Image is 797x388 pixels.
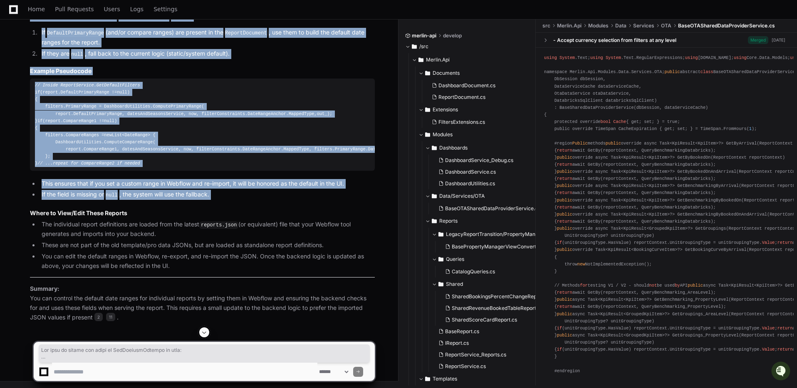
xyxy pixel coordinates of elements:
span: Logs [130,7,144,12]
span: DashboardUtilities.cs [445,180,495,187]
span: Pull Requests [55,7,94,12]
svg: Directory [438,229,443,239]
span: FiltersExtensions.cs [438,119,485,125]
span: return [557,176,572,181]
svg: Directory [418,55,423,65]
strong: Summary: [30,285,59,292]
span: SharedRevenueBookedTableReport.cs [452,305,543,312]
button: FiltersExtensions.cs [428,116,538,128]
button: BaseOTASharedDataProviderService.cs [435,203,545,214]
span: 2 [94,313,103,321]
code: reports.json [199,221,238,229]
img: 1756235613930-3d25f9e4-fa56-45dd-b3ad-e072dfbd1548 [17,112,23,118]
span: using [685,55,698,60]
span: null [104,118,114,123]
svg: Directory [438,279,443,289]
svg: Directory [432,216,437,226]
span: public [665,70,680,75]
span: class [700,70,713,75]
img: Robert Klasen [8,103,22,123]
li: If the field is missing or , the system will use the fallback. [39,190,375,200]
svg: Directory [412,42,417,52]
span: • [69,111,72,118]
button: DashboardService_Debug.cs [435,155,545,166]
span: BaseOTASharedDataProviderService.cs [678,22,775,29]
button: Merlin.Api [412,53,536,66]
span: Modules [588,22,609,29]
code: null [104,192,119,199]
div: Welcome [8,33,151,47]
span: return [557,205,572,210]
span: new [577,262,585,267]
span: Users [104,7,120,12]
span: DashboardService_Debug.cs [445,157,513,164]
span: ReportDocument.cs [438,94,485,101]
span: if [37,118,42,123]
span: DashboardService.cs [445,169,496,175]
span: null [117,90,127,95]
span: System [606,55,621,60]
span: BasePropertyManagerViewConverter.cs [452,243,547,250]
span: public [557,212,572,217]
span: Public [572,141,588,146]
div: Past conversations [8,91,56,97]
span: BaseOTASharedDataProviderService.cs [445,205,540,212]
span: using [590,55,603,60]
span: not [649,283,657,288]
div: (report.DefaultPrimaryRange != ) { filters.PrimaryRange = DashboardUtilities.ComputePrimaryRange(... [35,82,370,167]
button: Dashboards [425,141,549,155]
span: public [606,141,621,146]
code: null [69,51,85,58]
span: Merged [748,36,768,44]
span: Home [28,7,45,12]
li: If (and/or compare ranges) are present in the , use them to build the default date ranges for the... [39,28,375,47]
span: develop [443,32,462,39]
span: public [557,184,572,189]
span: Value [762,326,775,331]
img: PlayerZero [8,8,25,25]
span: if [557,326,562,331]
span: return [557,290,572,295]
span: for [580,283,587,288]
a: Powered byPylon [59,130,101,136]
span: by [675,283,680,288]
span: bool [601,119,611,124]
span: using [734,55,747,60]
span: using [544,55,557,60]
button: BaseReport.cs [435,326,551,337]
img: 8294786374016_798e290d9caffa94fd1d_72.jpg [17,62,32,77]
span: Reports [439,218,458,224]
img: 1756235613930-3d25f9e4-fa56-45dd-b3ad-e072dfbd1548 [8,62,23,77]
button: BasePropertyManagerViewConverter.cs [442,241,551,253]
span: Settings [153,7,177,12]
span: LegacyReportTransition/PropertyManagerViews [446,231,556,238]
span: Queries [446,256,464,263]
span: public [557,198,572,203]
span: Merlin.Api [557,22,582,29]
button: See all [129,89,151,99]
span: Data/Services/OTA [439,193,485,199]
span: public [557,226,572,231]
span: return [777,241,793,246]
span: OTA [661,22,671,29]
li: This ensures that if you set a custom range in Webflow and re-import, it will be honored as the d... [39,179,375,189]
button: ReportDocument.cs [428,91,538,103]
div: [DATE] [772,37,785,43]
span: Data [615,22,626,29]
button: Documents [418,66,543,80]
button: /src [405,40,530,53]
span: Extensions [433,106,458,113]
span: DashboardDocument.cs [438,82,495,89]
span: 1 [749,127,752,132]
span: Lor ipsu do sitame con adipi el SedDoeiusmOdtempo in utla: Et DoloremAgnaaliQuaen (adm/ve quisnos... [41,347,367,360]
svg: Directory [425,68,430,78]
button: DashboardService.cs [435,166,545,178]
span: Modules [433,131,453,138]
p: You can control the default date ranges for individual reports by setting them in Webflow and ens... [30,284,375,322]
span: if [35,90,40,95]
button: CatalogQueries.cs [442,266,551,277]
li: The individual report definitions are loaded from the latest (or equivalent) file that your Webfl... [39,220,375,239]
span: new [104,133,111,138]
span: Pylon [83,130,101,136]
